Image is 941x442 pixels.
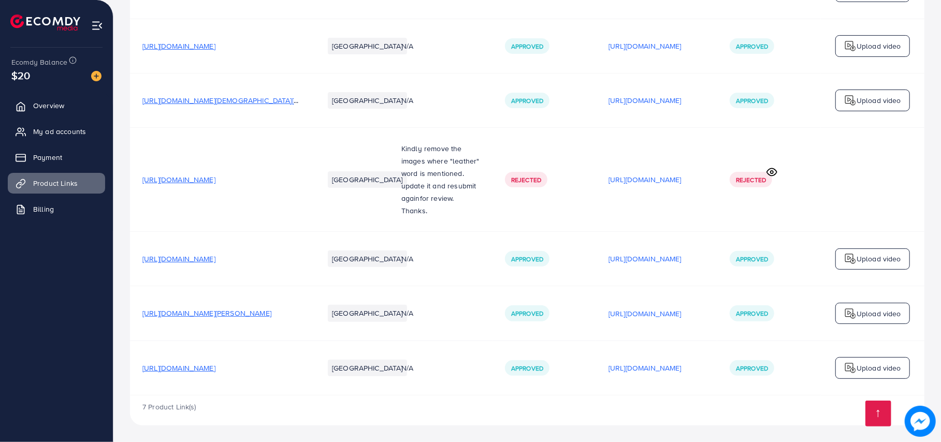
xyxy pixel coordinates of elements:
span: [URL][DOMAIN_NAME][DEMOGRAPHIC_DATA][DEMOGRAPHIC_DATA] [142,95,369,106]
a: Billing [8,199,105,219]
span: Ecomdy Balance [11,57,67,67]
span: Product Links [33,178,78,188]
span: Approved [511,42,543,51]
span: [URL][DOMAIN_NAME] [142,254,215,264]
span: [URL][DOMAIN_NAME][PERSON_NAME] [142,308,271,318]
span: N/A [401,41,413,51]
p: [URL][DOMAIN_NAME] [609,173,682,186]
a: Product Links [8,173,105,194]
p: Upload video [857,94,901,107]
span: Approved [511,255,543,263]
span: N/A [401,363,413,373]
img: image [91,71,102,81]
span: [URL][DOMAIN_NAME] [142,363,215,373]
span: Approved [736,364,768,373]
span: N/A [401,95,413,106]
a: Payment [8,147,105,168]
span: N/A [401,308,413,318]
span: Approved [511,96,543,105]
p: Kindly remove the images where "leather" word is mentioned. update it and resubmit again or review. [401,142,480,204]
span: My ad accounts [33,126,86,137]
img: logo [844,40,857,52]
li: [GEOGRAPHIC_DATA] [328,92,407,109]
span: Approved [511,364,543,373]
li: [GEOGRAPHIC_DATA] [328,171,407,188]
li: [GEOGRAPHIC_DATA] [328,38,407,54]
span: N/A [401,254,413,264]
span: $20 [11,68,30,83]
img: logo [10,14,80,31]
a: Overview [8,95,105,116]
span: [URL][DOMAIN_NAME] [142,174,215,185]
img: logo [844,253,857,265]
span: [URL][DOMAIN_NAME] [142,41,215,51]
span: Payment [33,152,62,163]
span: Approved [511,309,543,318]
p: Thanks. [401,204,480,217]
span: f [420,193,422,203]
p: [URL][DOMAIN_NAME] [609,94,682,107]
span: Approved [736,255,768,263]
img: image [905,406,936,437]
p: [URL][DOMAIN_NAME] [609,40,682,52]
span: Approved [736,42,768,51]
a: My ad accounts [8,121,105,142]
p: Upload video [857,40,901,52]
img: logo [844,362,857,374]
img: logo [844,307,857,320]
img: menu [91,20,103,32]
li: [GEOGRAPHIC_DATA] [328,360,407,376]
p: Upload video [857,362,901,374]
span: Billing [33,204,54,214]
p: Upload video [857,307,901,320]
span: Rejected [736,175,766,184]
p: [URL][DOMAIN_NAME] [609,307,682,320]
span: Rejected [511,175,541,184]
span: Approved [736,96,768,105]
p: [URL][DOMAIN_NAME] [609,362,682,374]
span: Approved [736,309,768,318]
p: Upload video [857,253,901,265]
p: [URL][DOMAIN_NAME] [609,253,682,265]
span: Overview [33,100,64,111]
span: 7 Product Link(s) [142,402,196,412]
li: [GEOGRAPHIC_DATA] [328,251,407,267]
li: [GEOGRAPHIC_DATA] [328,305,407,321]
img: logo [844,94,857,107]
